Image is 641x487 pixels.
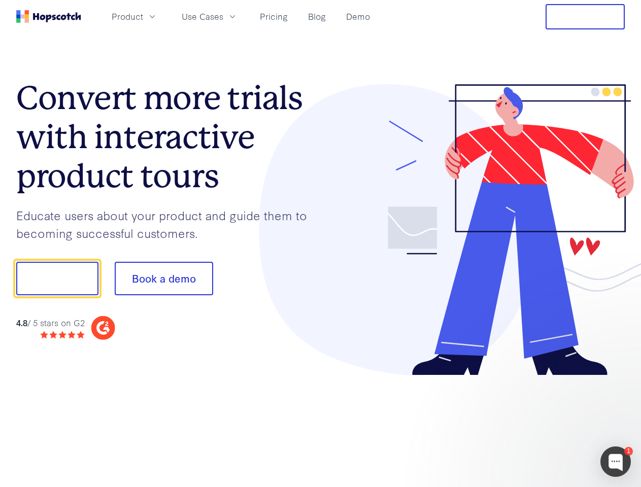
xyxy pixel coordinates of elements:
a: Demo [342,8,374,25]
button: Show me! [16,262,98,295]
a: Home [16,10,81,23]
button: Free Trial [546,4,625,29]
p: Educate users about your product and guide them to becoming successful customers. [16,206,321,241]
span: Use Cases [182,10,223,23]
span: Product [112,10,143,23]
button: Book a demo [115,262,213,295]
strong: 4.8 [16,317,27,328]
div: / 5 stars on G2 [16,317,85,329]
a: Blog [304,8,330,25]
h1: Convert more trials with interactive product tours [16,79,321,195]
a: Pricing [256,8,292,25]
button: Use Cases [176,8,244,25]
div: 1 [624,447,633,456]
button: Product [106,8,163,25]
